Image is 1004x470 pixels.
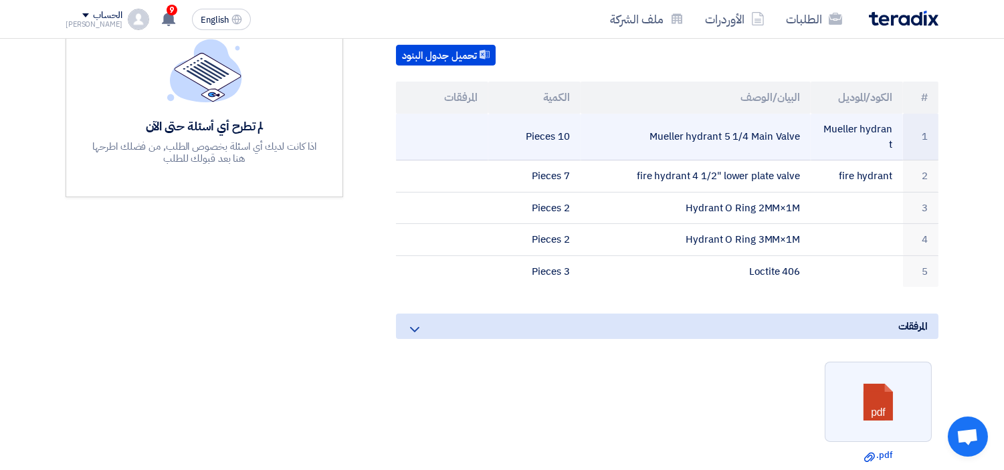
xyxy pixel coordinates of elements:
th: الكود/الموديل [811,82,903,114]
td: 3 Pieces [488,255,581,287]
td: Mueller hydrant 5 1/4 Main Valve [581,114,811,160]
td: 2 [903,160,938,193]
button: English [192,9,251,30]
td: Hydrant O Ring 2MM×1M [581,192,811,224]
td: Loctite 406 [581,255,811,287]
div: الحساب [93,10,122,21]
td: Hydrant O Ring 3MM×1M [581,224,811,256]
td: 2 Pieces [488,192,581,224]
button: تحميل جدول البنود [396,45,496,66]
img: Teradix logo [869,11,938,26]
td: 10 Pieces [488,114,581,160]
div: اذا كانت لديك أي اسئلة بخصوص الطلب, من فضلك اطرحها هنا بعد قبولك للطلب [91,140,318,164]
th: # [903,82,938,114]
span: English [201,15,229,25]
a: الأوردرات [694,3,775,35]
a: .pdf [829,449,928,462]
img: empty_state_list.svg [167,39,242,102]
div: Open chat [948,417,988,457]
td: 1 [903,114,938,160]
td: 2 Pieces [488,224,581,256]
td: 5 [903,255,938,287]
th: المرفقات [396,82,488,114]
div: لم تطرح أي أسئلة حتى الآن [91,118,318,134]
span: 9 [167,5,177,15]
td: 3 [903,192,938,224]
td: Mueller hydrant [811,114,903,160]
td: fire hydrant [811,160,903,193]
img: profile_test.png [128,9,149,30]
td: 7 Pieces [488,160,581,193]
td: 4 [903,224,938,256]
th: البيان/الوصف [581,82,811,114]
div: [PERSON_NAME] [66,21,122,28]
a: الطلبات [775,3,853,35]
th: الكمية [488,82,581,114]
a: ملف الشركة [599,3,694,35]
span: المرفقات [898,319,928,334]
td: fire hydrant 4 1/2" lower plate valve [581,160,811,193]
